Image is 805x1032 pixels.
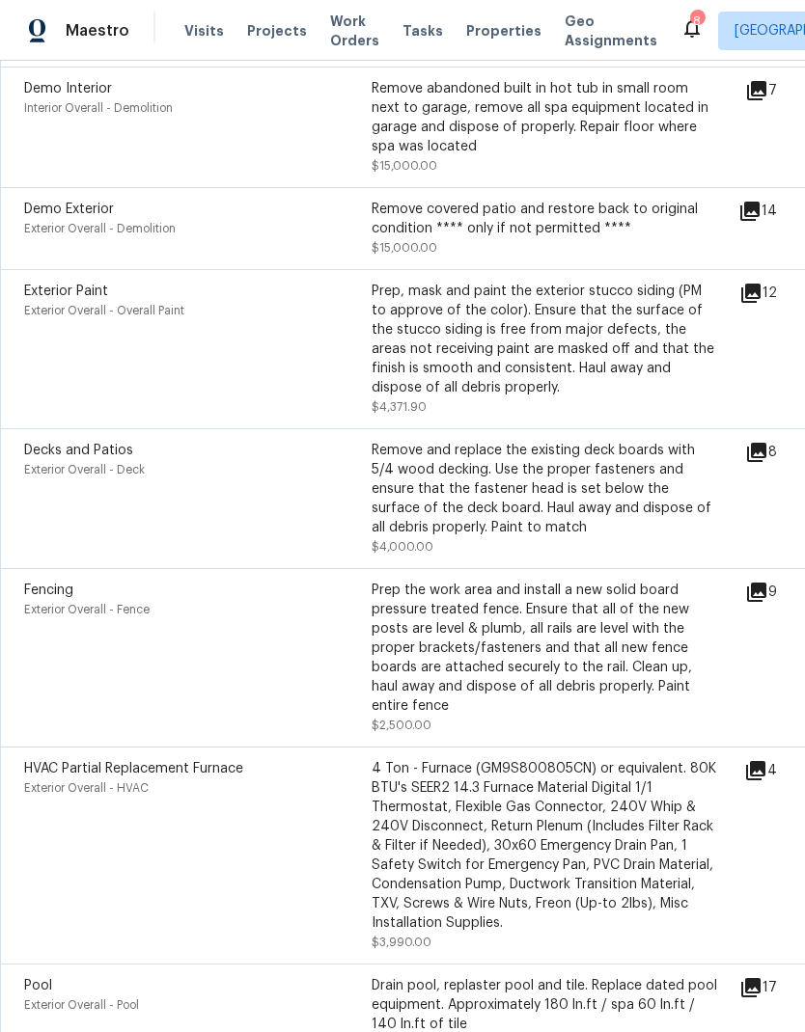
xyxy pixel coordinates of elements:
span: $4,000.00 [372,541,433,553]
span: $15,000.00 [372,242,437,254]
span: Interior Overall - Demolition [24,102,173,114]
span: HVAC Partial Replacement Furnace [24,762,243,775]
span: Decks and Patios [24,444,133,457]
span: Geo Assignments [565,12,657,50]
span: Exterior Overall - Overall Paint [24,305,184,316]
span: $3,990.00 [372,937,431,948]
span: Tasks [402,24,443,38]
span: $15,000.00 [372,160,437,172]
span: Properties [466,21,541,41]
span: Maestro [66,21,129,41]
span: Exterior Paint [24,285,108,298]
span: $4,371.90 [372,401,427,413]
div: Prep, mask and paint the exterior stucco siding (PM to approve of the color). Ensure that the sur... [372,282,719,397]
div: 4 Ton - Furnace (GM9S800805CN) or equivalent. 80K BTU's SEER2 14.3 Furnace Material Digital 1/1 T... [372,759,719,933]
span: Demo Interior [24,82,112,95]
span: Projects [247,21,307,41]
span: Exterior Overall - Fence [24,604,150,615]
div: Prep the work area and install a new solid board pressure treated fence. Ensure that all of the n... [372,581,719,716]
span: Exterior Overall - Demolition [24,223,176,234]
div: Remove and replace the existing deck boards with 5/4 wood decking. Use the proper fasteners and e... [372,441,719,537]
span: Demo Exterior [24,203,114,216]
span: Exterior Overall - HVAC [24,782,149,794]
span: Visits [184,21,224,41]
div: Remove covered patio and restore back to original condition **** only if not permitted **** [372,200,719,238]
span: $2,500.00 [372,720,431,731]
span: Exterior Overall - Deck [24,464,145,475]
div: Remove abandoned built in hot tub in small room next to garage, remove all spa equipment located ... [372,79,719,156]
span: Exterior Overall - Pool [24,999,139,1011]
span: Work Orders [330,12,379,50]
span: Pool [24,979,52,992]
span: Fencing [24,584,73,597]
div: 8 [690,12,704,31]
